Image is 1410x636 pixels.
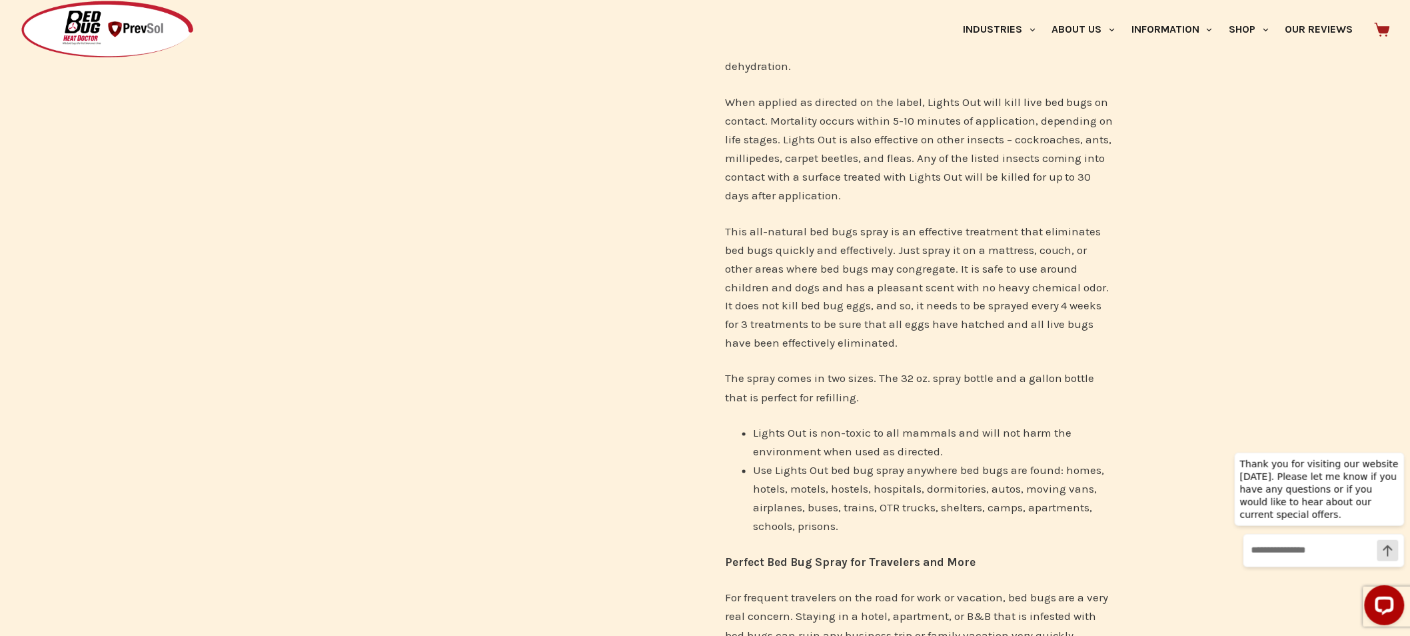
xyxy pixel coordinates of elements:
li: Use Lights Out bed bug spray anywhere bed bugs are found: homes, hotels, motels, hostels, hospita... [754,461,1115,536]
p: The spray comes in two sizes. The 32 oz. spray bottle and a gallon bottle that is perfect for ref... [725,369,1115,407]
p: When applied as directed on the label, Lights Out will kill live bed bugs on contact. Mortality o... [725,93,1115,205]
iframe: LiveChat chat widget [1224,440,1410,636]
p: This all-natural bed bugs spray is an effective treatment that eliminates bed bugs quickly and ef... [725,222,1115,353]
strong: Perfect Bed Bug Spray for Travelers and More [725,556,976,569]
li: Lights Out is non-toxic to all mammals and will not harm the environment when used as directed. [754,424,1115,461]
